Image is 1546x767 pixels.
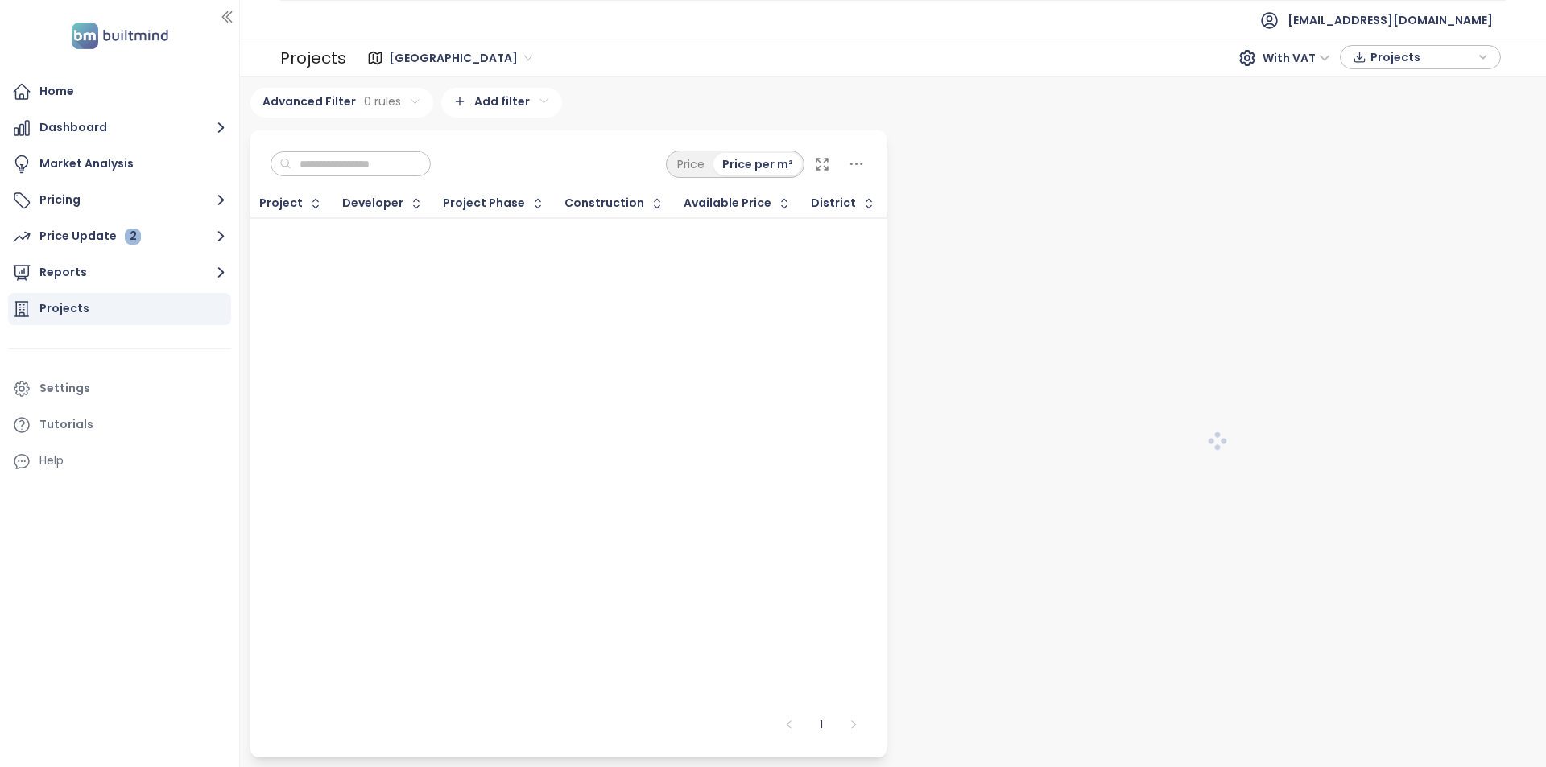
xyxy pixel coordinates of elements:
[389,46,532,70] span: Praha
[713,153,802,175] div: Price per m²
[8,293,231,325] a: Projects
[684,198,771,208] div: Available Price
[1288,1,1493,39] span: [EMAIL_ADDRESS][DOMAIN_NAME]
[1349,45,1492,69] div: button
[1370,45,1474,69] span: Projects
[441,88,562,118] div: Add filter
[8,373,231,405] a: Settings
[8,409,231,441] a: Tutorials
[39,299,89,319] div: Projects
[668,153,713,175] div: Price
[250,88,433,118] div: Advanced Filter
[811,198,856,208] div: District
[280,42,346,74] div: Projects
[8,257,231,289] button: Reports
[776,711,802,737] li: Previous Page
[39,378,90,398] div: Settings
[443,198,525,208] div: Project Phase
[39,414,93,435] div: Tutorials
[1263,46,1330,70] span: With VAT
[8,112,231,144] button: Dashboard
[67,19,173,52] img: logo
[564,198,644,208] div: Construction
[849,720,858,729] span: right
[776,711,802,737] button: left
[39,81,74,101] div: Home
[342,198,403,208] div: Developer
[784,720,794,729] span: left
[259,198,303,208] div: Project
[808,711,834,737] li: 1
[8,148,231,180] a: Market Analysis
[8,184,231,216] button: Pricing
[8,445,231,477] div: Help
[39,226,141,246] div: Price Update
[809,712,833,736] a: 1
[8,76,231,108] a: Home
[841,711,866,737] button: right
[364,93,401,110] span: 0 rules
[39,154,134,174] div: Market Analysis
[8,221,231,253] button: Price Update 2
[841,711,866,737] li: Next Page
[39,451,64,471] div: Help
[125,229,141,245] div: 2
